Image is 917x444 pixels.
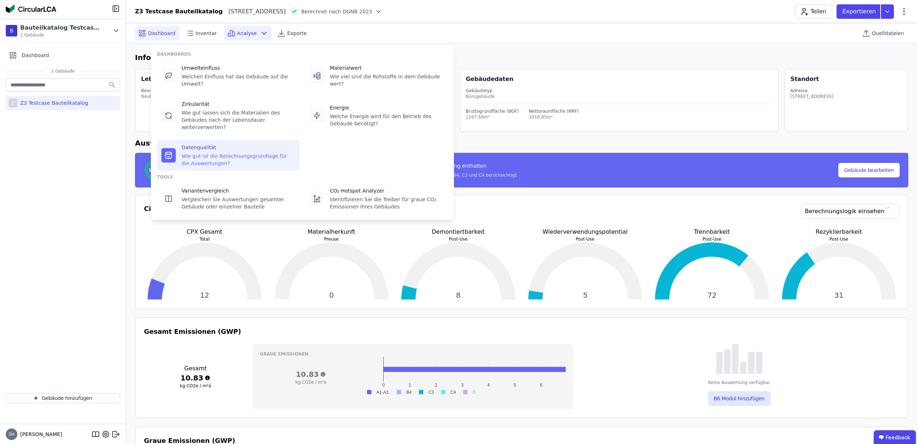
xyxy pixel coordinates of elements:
[330,113,444,127] div: Welche Energie wird für den Betrieb des Gebäude benötigt?
[182,109,295,131] div: Wie gut lassen sich die Materialien des Gebäudes nach der Lebensdauer weiterverwerten?
[17,431,62,438] span: [PERSON_NAME]
[842,7,877,16] p: Exportieren
[6,4,56,13] img: Concular
[135,7,223,16] div: Z3 Testcase Bauteilkatalog
[223,7,286,16] div: [STREET_ADDRESS]
[301,8,372,15] span: Berechnet nach DGNB 2023
[196,30,217,37] span: Inventar
[330,64,444,72] div: Materialwert
[20,23,103,32] div: Bauteilkatalog Testcase Z3
[182,144,295,151] div: Datenqualität
[9,432,15,436] span: SH
[6,25,17,36] div: B
[182,100,295,108] div: Zirkularität
[9,99,17,107] div: Z
[182,152,295,167] div: Wie gut ist die Berechnungsgrundlage für die Auswertungen?
[157,174,448,180] div: TOOLS
[182,187,295,194] div: Variantenvergleich
[237,30,257,37] span: Analyse
[872,30,904,37] span: Quelldateien
[22,52,49,59] span: Dashboard
[795,4,832,19] button: Teilen
[157,51,448,57] div: DASHBOARDS
[44,68,82,74] span: 1 Gebäude
[330,73,444,87] div: Wie viel sind die Rohstoffe in dem Gebäude wert?
[182,196,295,210] div: Vergleichen Sie Auswertungen gesamter Gebäude oder einzelner Bauteile
[17,99,88,107] div: Z3 Testcase Bauteilkatalog
[330,196,444,210] div: Identifizieren Sie die Treiber für graue CO₂ Emissionen Ihres Gebäudes
[182,73,295,87] div: Welchen Einfluss hat das Gebäude auf die Umwelt?
[148,30,175,37] span: Dashboard
[182,64,295,72] div: Umwelteinfluss
[330,187,444,194] div: CO₂ Hotspot Analyzer
[20,32,103,38] span: 1 Gebäude
[287,30,307,37] span: Exporte
[6,393,120,403] button: Gebäude hinzufügen
[330,104,444,111] div: Energie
